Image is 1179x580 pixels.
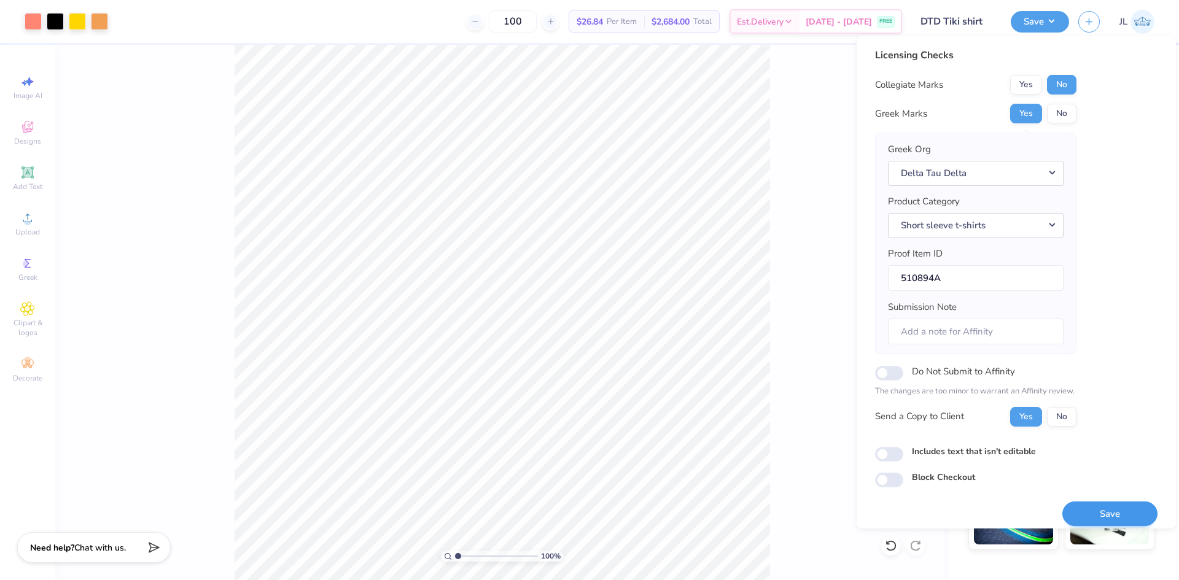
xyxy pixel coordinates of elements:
[693,15,712,28] span: Total
[1047,407,1076,427] button: No
[888,300,957,314] label: Submission Note
[1010,104,1042,123] button: Yes
[888,213,1064,238] button: Short sleeve t-shirts
[875,107,927,121] div: Greek Marks
[1047,75,1076,95] button: No
[607,15,637,28] span: Per Item
[888,161,1064,186] button: Delta Tau Delta
[30,542,74,554] strong: Need help?
[74,542,126,554] span: Chat with us.
[737,15,784,28] span: Est. Delivery
[1119,15,1127,29] span: JL
[489,10,537,33] input: – –
[1062,501,1158,527] button: Save
[879,17,892,26] span: FREE
[15,227,40,237] span: Upload
[912,471,975,484] label: Block Checkout
[13,373,42,383] span: Decorate
[1010,75,1042,95] button: Yes
[1010,407,1042,427] button: Yes
[875,409,964,423] div: Send a Copy to Client
[888,142,931,157] label: Greek Org
[1130,10,1154,34] img: Jairo Laqui
[1011,11,1069,33] button: Save
[18,273,37,282] span: Greek
[875,78,943,92] div: Collegiate Marks
[1119,10,1154,34] a: JL
[875,48,1076,63] div: Licensing Checks
[912,445,1036,458] label: Includes text that isn't editable
[888,247,943,261] label: Proof Item ID
[14,136,41,146] span: Designs
[806,15,872,28] span: [DATE] - [DATE]
[14,91,42,101] span: Image AI
[1047,104,1076,123] button: No
[577,15,603,28] span: $26.84
[912,363,1015,379] label: Do Not Submit to Affinity
[6,318,49,338] span: Clipart & logos
[13,182,42,191] span: Add Text
[888,319,1064,345] input: Add a note for Affinity
[541,551,561,562] span: 100 %
[888,195,960,209] label: Product Category
[875,385,1076,398] p: The changes are too minor to warrant an Affinity review.
[652,15,690,28] span: $2,684.00
[911,9,1002,34] input: Untitled Design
